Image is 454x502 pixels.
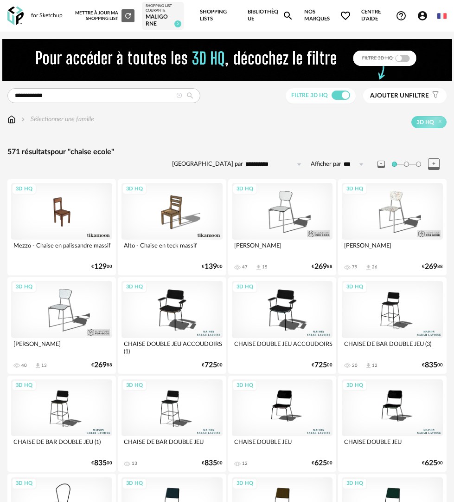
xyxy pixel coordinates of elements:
span: Help Circle Outline icon [396,10,407,21]
div: MALIGORNE [146,13,180,28]
div: 26 [372,264,377,270]
div: CHAISE DOUBLE JEU [342,436,443,455]
div: 3D HQ [12,183,37,195]
div: 3D HQ [342,281,367,293]
img: svg+xml;base64,PHN2ZyB3aWR0aD0iMTYiIGhlaWdodD0iMTYiIHZpZXdCb3g9IjAgMCAxNiAxNiIgZmlsbD0ibm9uZSIgeG... [19,115,27,124]
span: 269 [94,362,107,368]
span: Download icon [255,264,262,271]
div: € 00 [202,362,223,368]
span: 835 [94,460,107,466]
a: 3D HQ CHAISE DOUBLE JEU ACCOUDOIRS (1) €72500 [118,277,226,373]
div: 3D HQ [232,281,257,293]
div: € 00 [91,264,112,270]
span: 625 [425,460,437,466]
div: 3D HQ [12,281,37,293]
div: € 00 [312,362,333,368]
div: 3D HQ [342,183,367,195]
div: € 00 [422,460,443,466]
div: 3D HQ [232,380,257,391]
a: Shopping List courante MALIGORNE 5 [146,4,180,28]
div: CHAISE DE BAR DOUBLE JEU (3) [342,338,443,357]
a: 3D HQ CHAISE DOUBLE JEU 12 €62500 [228,376,337,472]
span: 725 [314,362,327,368]
a: 3D HQ Mezzo - Chaise en palissandre massif €12900 [7,179,116,275]
div: Alto - Chaise en teck massif [121,240,223,258]
div: Mezzo - Chaise en palissandre massif [11,240,112,258]
a: 3D HQ [PERSON_NAME] 79 Download icon 26 €26988 [338,179,447,275]
div: 3D HQ [122,281,147,293]
div: 12 [242,461,248,466]
div: 3D HQ [12,380,37,391]
div: CHAISE DE BAR DOUBLE JEU (1) [11,436,112,455]
a: 3D HQ CHAISE DOUBLE JEU €62500 [338,376,447,472]
div: € 00 [312,460,333,466]
div: [PERSON_NAME] [11,338,112,357]
span: Download icon [365,264,372,271]
span: 625 [314,460,327,466]
div: 3D HQ [12,478,37,489]
a: 3D HQ CHAISE DE BAR DOUBLE JEU 13 €83500 [118,376,226,472]
img: FILTRE%20HQ%20NEW_V1%20(4).gif [2,39,452,81]
span: 835 [425,362,437,368]
a: 3D HQ CHAISE DE BAR DOUBLE JEU (1) €83500 [7,376,116,472]
div: Mettre à jour ma Shopping List [75,9,134,22]
span: pour "chaise ecole" [51,148,114,156]
div: 40 [21,363,27,368]
div: € 00 [422,362,443,368]
div: 3D HQ [342,380,367,391]
div: € 88 [422,264,443,270]
img: OXP [7,7,24,26]
button: Ajouter unfiltre Filter icon [363,88,447,103]
span: Refresh icon [124,13,132,18]
span: Centre d'aideHelp Circle Outline icon [361,9,407,22]
span: Download icon [34,362,41,369]
a: 3D HQ [PERSON_NAME] 40 Download icon 13 €26988 [7,277,116,373]
div: 13 [132,461,137,466]
div: [PERSON_NAME] [232,240,333,258]
div: [PERSON_NAME] [342,240,443,258]
div: 3D HQ [122,380,147,391]
div: 3D HQ [232,183,257,195]
span: Account Circle icon [417,10,428,21]
label: [GEOGRAPHIC_DATA] par [172,160,243,168]
div: Sélectionner une famille [19,115,94,124]
div: 3D HQ [122,183,147,195]
label: Afficher par [311,160,341,168]
div: € 88 [312,264,333,270]
div: € 00 [202,264,223,270]
div: 3D HQ [232,478,257,489]
a: 3D HQ CHAISE DOUBLE JEU ACCOUDOIRS €72500 [228,277,337,373]
img: fr [437,12,447,21]
span: Download icon [365,362,372,369]
div: CHAISE DOUBLE JEU ACCOUDOIRS [232,338,333,357]
span: 269 [425,264,437,270]
span: 5 [174,20,181,27]
span: Filter icon [429,92,440,100]
span: Heart Outline icon [340,10,351,21]
div: 12 [372,363,377,368]
div: 3D HQ [342,478,367,489]
div: € 00 [91,460,112,466]
div: 15 [262,264,268,270]
span: Filtre 3D HQ [291,92,328,98]
span: Ajouter un [370,92,409,99]
div: CHAISE DOUBLE JEU [232,436,333,455]
div: 13 [41,363,47,368]
a: 3D HQ [PERSON_NAME] 47 Download icon 15 €26988 [228,179,337,275]
span: 725 [205,362,217,368]
div: 20 [352,363,358,368]
span: 129 [94,264,107,270]
div: 3D HQ [122,478,147,489]
div: for Sketchup [31,12,63,20]
div: 47 [242,264,248,270]
a: 3D HQ CHAISE DE BAR DOUBLE JEU (3) 20 Download icon 12 €83500 [338,277,447,373]
span: 3D HQ [416,118,434,126]
span: filtre [370,92,429,100]
span: 269 [314,264,327,270]
div: CHAISE DE BAR DOUBLE JEU [121,436,223,455]
span: 835 [205,460,217,466]
a: 3D HQ Alto - Chaise en teck massif €13900 [118,179,226,275]
div: € 88 [91,362,112,368]
div: CHAISE DOUBLE JEU ACCOUDOIRS (1) [121,338,223,357]
span: Magnify icon [282,10,294,21]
